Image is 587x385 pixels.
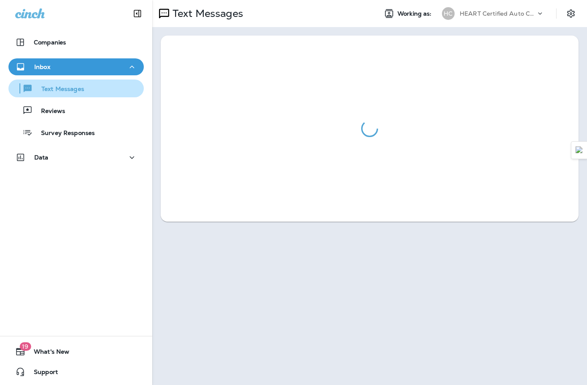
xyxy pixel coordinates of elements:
[8,149,144,166] button: Data
[19,342,31,351] span: 19
[460,10,536,17] p: HEART Certified Auto Care
[34,154,49,161] p: Data
[8,102,144,119] button: Reviews
[34,63,50,70] p: Inbox
[398,10,433,17] span: Working as:
[8,124,144,141] button: Survey Responses
[8,58,144,75] button: Inbox
[126,5,149,22] button: Collapse Sidebar
[8,343,144,360] button: 19What's New
[563,6,579,21] button: Settings
[8,80,144,97] button: Text Messages
[169,7,243,20] p: Text Messages
[33,107,65,115] p: Reviews
[25,368,58,379] span: Support
[34,39,66,46] p: Companies
[8,363,144,380] button: Support
[576,146,583,154] img: Detect Auto
[33,85,84,93] p: Text Messages
[25,348,69,358] span: What's New
[442,7,455,20] div: HC
[8,34,144,51] button: Companies
[33,129,95,137] p: Survey Responses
